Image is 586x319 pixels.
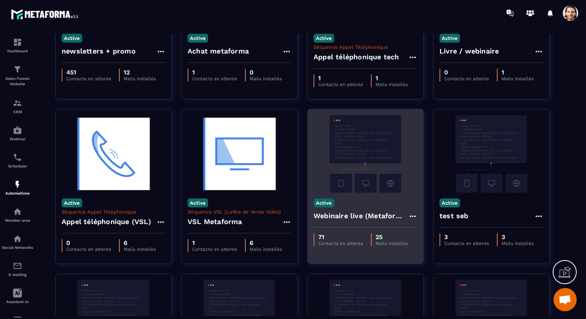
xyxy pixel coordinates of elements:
[250,69,282,76] p: 0
[250,239,282,247] p: 6
[314,44,417,50] p: Séquence Appel Téléphonique
[62,46,136,57] h4: newsletters + promo
[13,98,22,108] img: formation
[2,218,33,222] p: Member area
[314,115,417,193] img: automation-background
[66,76,111,81] p: Contacts en attente
[192,247,237,252] p: Contacts en attente
[2,164,33,168] p: Scheduler
[2,228,33,255] a: social-networksocial-networkSocial Networks
[2,49,33,53] p: Dashboard
[250,76,282,81] p: Mails installés
[188,46,249,57] h4: Achat metaforma
[376,233,408,241] p: 25
[439,198,460,207] p: Active
[318,82,363,87] p: Contacts en attente
[13,153,22,162] img: scheduler
[188,198,208,207] p: Active
[2,32,33,59] a: formationformationDashboard
[318,241,363,246] p: Contacts en attente
[13,180,22,189] img: automations
[439,46,499,57] h4: Livre / webinaire
[124,76,156,81] p: Mails installés
[62,198,82,207] p: Active
[314,52,399,62] h4: Appel téléphonique tech
[444,69,489,76] p: 0
[62,209,165,215] p: Séquence Appel Téléphonique
[124,69,156,76] p: 12
[2,174,33,201] a: automationsautomationsAutomations
[2,59,33,93] a: formationformationSales Funnel Website
[502,69,534,76] p: 1
[188,209,291,215] p: Séquence VSL (Lettre de Vente Vidéo)
[13,207,22,216] img: automations
[318,74,363,82] p: 1
[376,82,408,87] p: Mails installés
[11,7,81,21] img: logo
[2,191,33,195] p: Automations
[2,120,33,147] a: automationsautomationsWebinar
[444,241,489,246] p: Contacts en attente
[444,233,489,241] p: 3
[2,137,33,141] p: Webinar
[62,115,165,193] img: automation-background
[502,241,534,246] p: Mails installés
[2,300,33,304] p: Assistant AI
[192,76,237,81] p: Contacts en attente
[13,234,22,243] img: social-network
[188,115,291,193] img: automation-background
[2,110,33,114] p: CRM
[13,38,22,47] img: formation
[314,210,408,221] h4: Webinaire live (Metaforma)
[2,255,33,283] a: emailemailE-mailing
[376,241,408,246] p: Mails installés
[553,288,577,311] div: Ouvrir le chat
[62,34,82,43] p: Active
[502,233,534,241] p: 3
[124,239,156,247] p: 6
[439,115,543,193] img: automation-background
[66,247,111,252] p: Contacts en attente
[62,216,151,227] h4: Appel téléphonique (VSL)
[2,245,33,250] p: Social Networks
[13,261,22,271] img: email
[124,247,156,252] p: Mails installés
[376,74,408,82] p: 1
[314,34,334,43] p: Active
[2,76,33,87] p: Sales Funnel Website
[250,247,282,252] p: Mails installés
[439,210,469,221] h4: test seb
[439,34,460,43] p: Active
[188,34,208,43] p: Active
[66,69,111,76] p: 451
[2,93,33,120] a: formationformationCRM
[13,126,22,135] img: automations
[2,272,33,277] p: E-mailing
[2,147,33,174] a: schedulerschedulerScheduler
[192,69,237,76] p: 1
[192,239,237,247] p: 1
[314,198,334,207] p: Active
[444,76,489,81] p: Contacts en attente
[66,239,111,247] p: 0
[2,283,33,310] a: Assistant AI
[188,216,242,227] h4: VSL Metaforma
[13,65,22,74] img: formation
[502,76,534,81] p: Mails installés
[318,233,363,241] p: 71
[2,201,33,228] a: automationsautomationsMember area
